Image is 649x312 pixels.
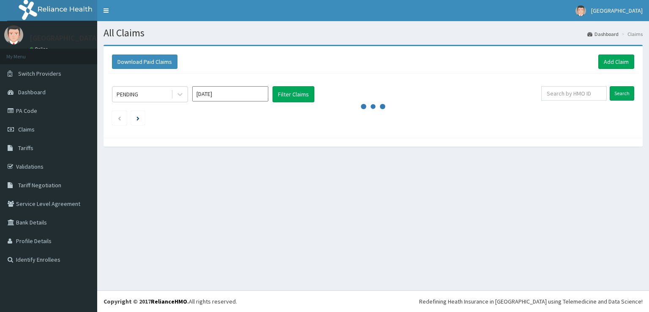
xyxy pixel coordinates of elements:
span: Tariffs [18,144,33,152]
svg: audio-loading [360,94,386,119]
input: Search by HMO ID [541,86,607,101]
span: Switch Providers [18,70,61,77]
div: Redefining Heath Insurance in [GEOGRAPHIC_DATA] using Telemedicine and Data Science! [419,297,643,306]
a: Previous page [117,114,121,122]
h1: All Claims [104,27,643,38]
a: Add Claim [598,55,634,69]
a: Online [30,46,50,52]
span: Claims [18,126,35,133]
a: Next page [136,114,139,122]
footer: All rights reserved. [97,290,649,312]
span: [GEOGRAPHIC_DATA] [591,7,643,14]
a: Dashboard [587,30,619,38]
p: [GEOGRAPHIC_DATA] [30,34,99,42]
a: RelianceHMO [151,298,187,305]
input: Search [610,86,634,101]
strong: Copyright © 2017 . [104,298,189,305]
button: Download Paid Claims [112,55,177,69]
span: Tariff Negotiation [18,181,61,189]
li: Claims [619,30,643,38]
input: Select Month and Year [192,86,268,101]
button: Filter Claims [273,86,314,102]
img: User Image [4,25,23,44]
div: PENDING [117,90,138,99]
img: User Image [575,5,586,16]
span: Dashboard [18,88,46,96]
